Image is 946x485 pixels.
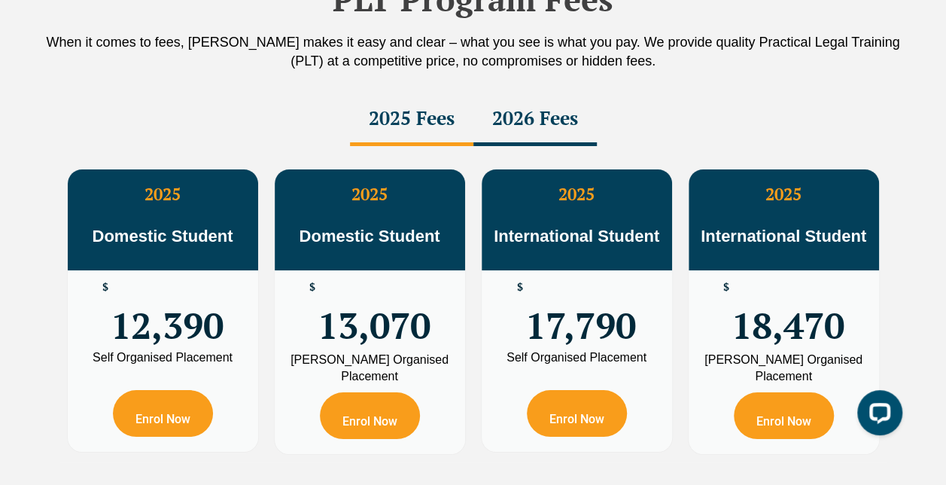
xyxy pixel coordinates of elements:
div: 2026 Fees [473,93,597,146]
div: Self Organised Placement [79,352,247,364]
h3: 2025 [275,185,465,204]
h3: 2025 [68,185,258,204]
span: $ [102,282,108,293]
div: Self Organised Placement [493,352,661,364]
span: 12,390 [111,282,224,340]
span: $ [517,282,523,293]
span: Domestic Student [299,227,440,246]
span: 17,790 [525,282,636,340]
div: [PERSON_NAME] Organised Placement [286,352,454,385]
span: $ [309,282,315,293]
a: Enrol Now [734,392,834,439]
a: Enrol Now [527,390,627,437]
span: International Student [701,227,866,246]
span: 18,470 [732,282,844,340]
iframe: LiveChat chat widget [845,384,908,447]
h3: 2025 [482,185,672,204]
span: 13,070 [318,282,430,340]
h3: 2025 [689,185,879,204]
div: 2025 Fees [350,93,473,146]
span: $ [723,282,729,293]
a: Enrol Now [113,390,213,437]
div: [PERSON_NAME] Organised Placement [700,352,868,385]
span: Domestic Student [92,227,233,246]
span: International Student [494,227,659,246]
a: Enrol Now [320,392,420,439]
